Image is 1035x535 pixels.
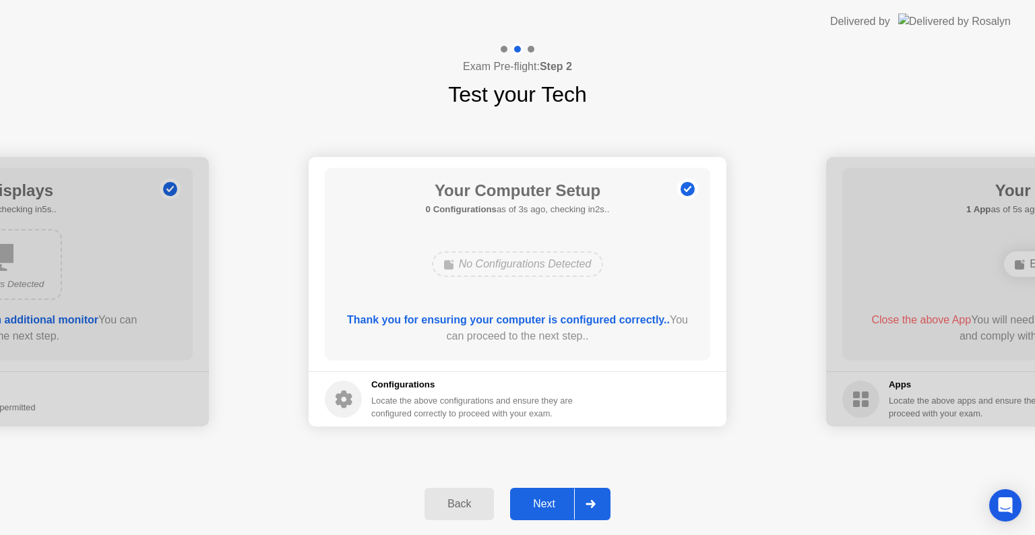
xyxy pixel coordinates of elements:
b: 0 Configurations [426,204,497,214]
div: Open Intercom Messenger [989,489,1022,522]
div: Locate the above configurations and ensure they are configured correctly to proceed with your exam. [371,394,575,420]
h4: Exam Pre-flight: [463,59,572,75]
button: Next [510,488,610,520]
img: Delivered by Rosalyn [898,13,1011,29]
div: No Configurations Detected [432,251,604,277]
h5: Configurations [371,378,575,391]
h5: as of 3s ago, checking in2s.. [426,203,610,216]
button: Back [425,488,494,520]
div: Next [514,498,574,510]
b: Step 2 [540,61,572,72]
div: Delivered by [830,13,890,30]
b: Thank you for ensuring your computer is configured correctly.. [347,314,670,325]
h1: Your Computer Setup [426,179,610,203]
div: Back [429,498,490,510]
h1: Test your Tech [448,78,587,111]
div: You can proceed to the next step.. [344,312,691,344]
